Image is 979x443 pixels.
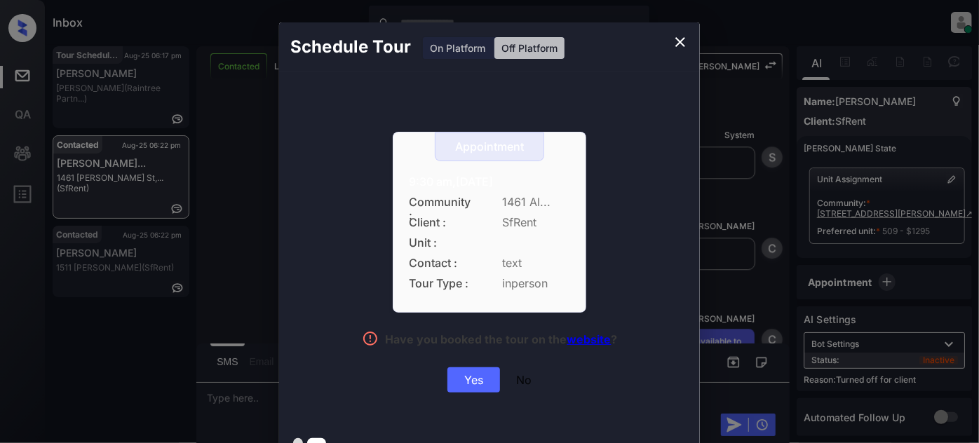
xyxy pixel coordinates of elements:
div: Have you booked the tour on the ? [386,332,618,350]
a: website [567,332,612,346]
span: Client : [409,216,472,229]
div: No [516,373,532,387]
span: Tour Type : [409,277,472,290]
h2: Schedule Tour [279,22,422,71]
div: Yes [447,367,500,393]
span: Community : [409,196,472,209]
div: 9:30 am,[DATE] [409,175,570,189]
span: Unit : [409,236,472,250]
span: inperson [502,277,570,290]
span: SfRent [502,216,570,229]
div: Appointment [436,140,543,154]
button: close [666,28,694,56]
span: Contact : [409,257,472,270]
span: text [502,257,570,270]
span: 1461 Al... [502,196,570,209]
